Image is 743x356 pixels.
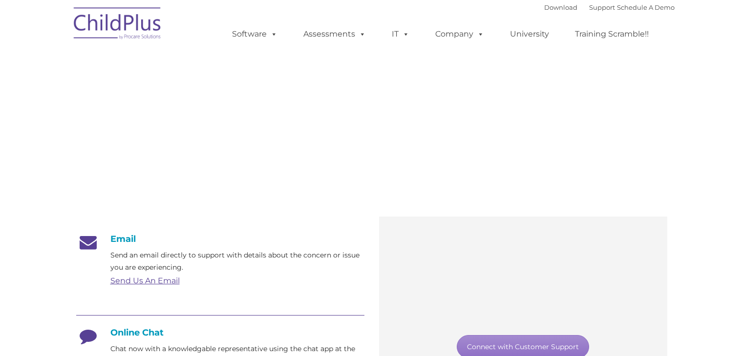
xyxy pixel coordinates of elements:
a: University [500,24,559,44]
a: Download [544,3,577,11]
a: Schedule A Demo [617,3,675,11]
a: IT [382,24,419,44]
a: Assessments [294,24,376,44]
img: ChildPlus by Procare Solutions [69,0,167,49]
font: | [544,3,675,11]
a: Support [589,3,615,11]
p: Send an email directly to support with details about the concern or issue you are experiencing. [110,249,364,274]
a: Software [222,24,287,44]
a: Company [425,24,494,44]
a: Send Us An Email [110,276,180,285]
a: Training Scramble!! [565,24,658,44]
h4: Online Chat [76,327,364,338]
h4: Email [76,234,364,244]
